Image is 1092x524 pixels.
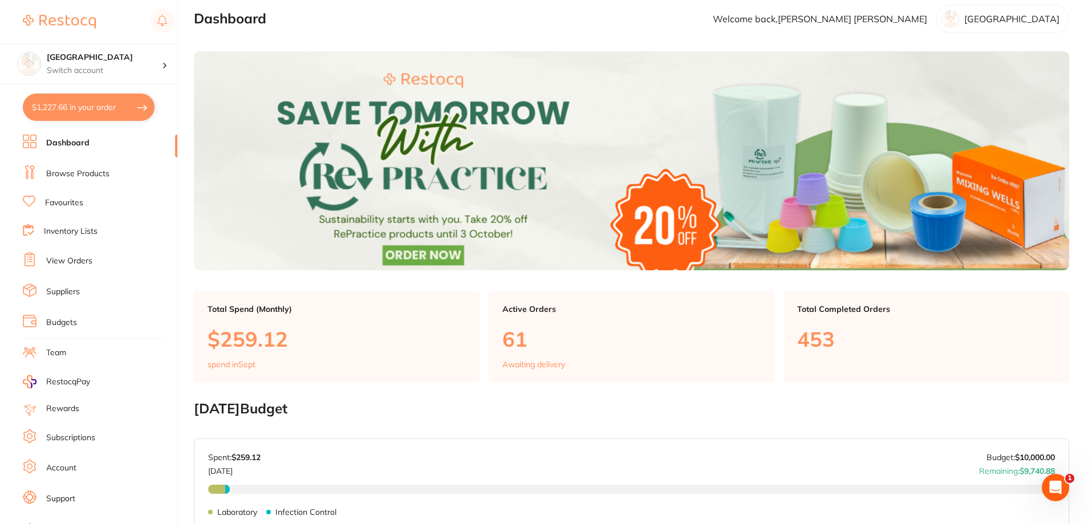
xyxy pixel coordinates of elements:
p: Infection Control [275,507,336,517]
p: Awaiting delivery [502,360,565,369]
a: Restocq Logo [23,9,96,35]
p: 453 [797,327,1056,351]
a: Budgets [46,317,77,328]
a: Browse Products [46,168,109,180]
a: Subscriptions [46,432,95,444]
span: 1 [1065,474,1074,483]
p: Remaining: [979,462,1055,476]
a: Total Spend (Monthly)$259.12spend inSept [194,291,480,383]
p: Budget: [987,453,1055,462]
a: Dashboard [46,137,90,149]
p: Active Orders [502,304,761,314]
p: spend in Sept [208,360,255,369]
h2: Dashboard [194,11,266,27]
p: [DATE] [208,462,261,476]
iframe: Intercom live chat [1042,474,1069,501]
img: RestocqPay [23,375,36,388]
a: Inventory Lists [44,226,98,237]
p: Laboratory [217,507,257,517]
a: View Orders [46,255,92,267]
strong: $259.12 [232,452,261,462]
a: Rewards [46,403,79,415]
a: Support [46,493,75,505]
a: Team [46,347,66,359]
p: Total Completed Orders [797,304,1056,314]
p: Total Spend (Monthly) [208,304,466,314]
img: Restocq Logo [23,15,96,29]
img: Katoomba Dental Centre [18,52,40,75]
p: Spent: [208,453,261,462]
strong: $10,000.00 [1015,452,1055,462]
p: Welcome back, [PERSON_NAME] [PERSON_NAME] [713,14,927,24]
a: Suppliers [46,286,80,298]
p: Switch account [47,65,162,76]
span: RestocqPay [46,376,90,388]
button: $1,227.66 in your order [23,94,155,121]
a: Account [46,462,76,474]
p: [GEOGRAPHIC_DATA] [964,14,1059,24]
strong: $9,740.88 [1020,466,1055,476]
p: $259.12 [208,327,466,351]
a: Total Completed Orders453 [784,291,1069,383]
a: Active Orders61Awaiting delivery [489,291,774,383]
img: Dashboard [194,51,1069,270]
a: RestocqPay [23,375,90,388]
h2: [DATE] Budget [194,401,1069,417]
a: Favourites [45,197,83,209]
p: 61 [502,327,761,351]
h4: Katoomba Dental Centre [47,52,162,63]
